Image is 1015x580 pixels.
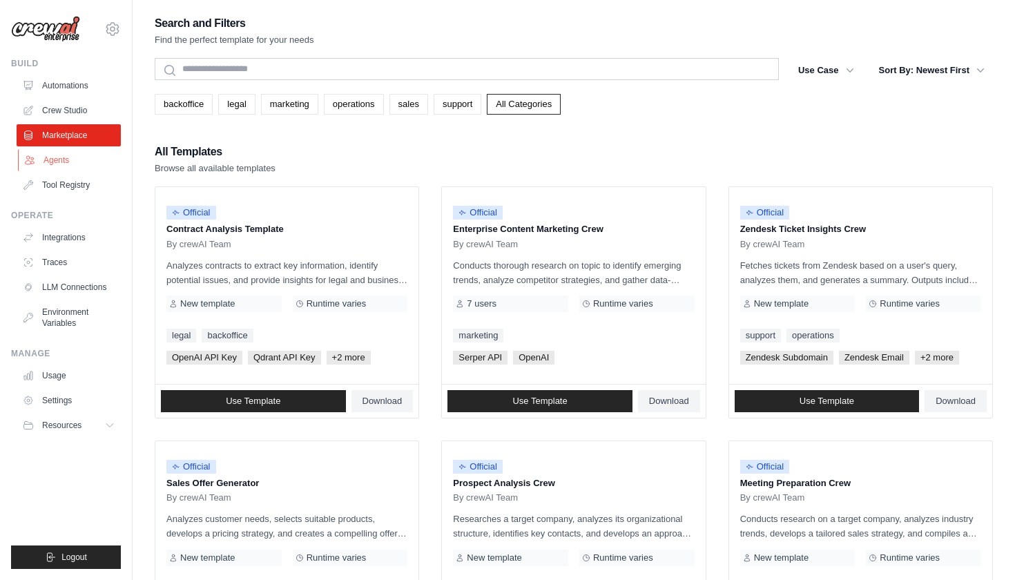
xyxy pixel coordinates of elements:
p: Conducts thorough research on topic to identify emerging trends, analyze competitor strategies, a... [453,258,694,287]
span: +2 more [327,351,371,365]
p: Fetches tickets from Zendesk based on a user's query, analyzes them, and generates a summary. Out... [740,258,981,287]
button: Resources [17,414,121,436]
span: OpenAI API Key [166,351,242,365]
span: Official [453,460,503,474]
span: OpenAI [513,351,554,365]
a: Settings [17,389,121,412]
a: backoffice [202,329,253,342]
span: Use Template [800,396,854,407]
button: Use Case [790,58,862,83]
div: Build [11,58,121,69]
span: Use Template [226,396,280,407]
span: New template [180,552,235,563]
p: Zendesk Ticket Insights Crew [740,222,981,236]
span: Download [362,396,403,407]
h2: All Templates [155,142,275,162]
a: support [740,329,781,342]
a: operations [324,94,384,115]
span: Logout [61,552,87,563]
span: Qdrant API Key [248,351,321,365]
a: Crew Studio [17,99,121,122]
p: Contract Analysis Template [166,222,407,236]
a: All Categories [487,94,561,115]
h2: Search and Filters [155,14,314,33]
span: Runtime varies [593,298,653,309]
p: Find the perfect template for your needs [155,33,314,47]
span: Official [740,460,790,474]
a: marketing [453,329,503,342]
p: Browse all available templates [155,162,275,175]
span: By crewAI Team [166,239,231,250]
button: Sort By: Newest First [871,58,993,83]
p: Prospect Analysis Crew [453,476,694,490]
span: Download [936,396,976,407]
p: Analyzes customer needs, selects suitable products, develops a pricing strategy, and creates a co... [166,512,407,541]
a: Integrations [17,226,121,249]
span: Runtime varies [307,552,367,563]
a: Traces [17,251,121,273]
span: New template [754,552,809,563]
span: By crewAI Team [740,492,805,503]
span: Runtime varies [307,298,367,309]
span: By crewAI Team [453,239,518,250]
a: backoffice [155,94,213,115]
a: Download [351,390,414,412]
span: By crewAI Team [166,492,231,503]
span: New template [467,552,521,563]
a: legal [218,94,255,115]
a: Usage [17,365,121,387]
a: support [434,94,481,115]
span: New template [180,298,235,309]
p: Conducts research on a target company, analyzes industry trends, develops a tailored sales strate... [740,512,981,541]
a: Marketplace [17,124,121,146]
a: Use Template [735,390,920,412]
span: 7 users [467,298,496,309]
span: +2 more [915,351,959,365]
a: marketing [261,94,318,115]
span: By crewAI Team [740,239,805,250]
a: Use Template [161,390,346,412]
span: Zendesk Subdomain [740,351,833,365]
p: Analyzes contracts to extract key information, identify potential issues, and provide insights fo... [166,258,407,287]
span: Runtime varies [880,298,940,309]
p: Sales Offer Generator [166,476,407,490]
a: Environment Variables [17,301,121,334]
a: Download [925,390,987,412]
a: LLM Connections [17,276,121,298]
div: Operate [11,210,121,221]
span: New template [754,298,809,309]
p: Meeting Preparation Crew [740,476,981,490]
a: Agents [18,149,122,171]
a: operations [786,329,840,342]
span: Official [166,460,216,474]
span: Runtime varies [593,552,653,563]
a: Download [638,390,700,412]
span: Official [453,206,503,220]
span: Serper API [453,351,507,365]
a: Automations [17,75,121,97]
p: Enterprise Content Marketing Crew [453,222,694,236]
span: Runtime varies [880,552,940,563]
span: Download [649,396,689,407]
span: Zendesk Email [839,351,909,365]
span: By crewAI Team [453,492,518,503]
a: legal [166,329,196,342]
span: Official [740,206,790,220]
p: Researches a target company, analyzes its organizational structure, identifies key contacts, and ... [453,512,694,541]
img: Logo [11,16,80,42]
a: sales [389,94,428,115]
a: Tool Registry [17,174,121,196]
div: Manage [11,348,121,359]
a: Use Template [447,390,632,412]
span: Resources [42,420,81,431]
button: Logout [11,545,121,569]
span: Official [166,206,216,220]
span: Use Template [512,396,567,407]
